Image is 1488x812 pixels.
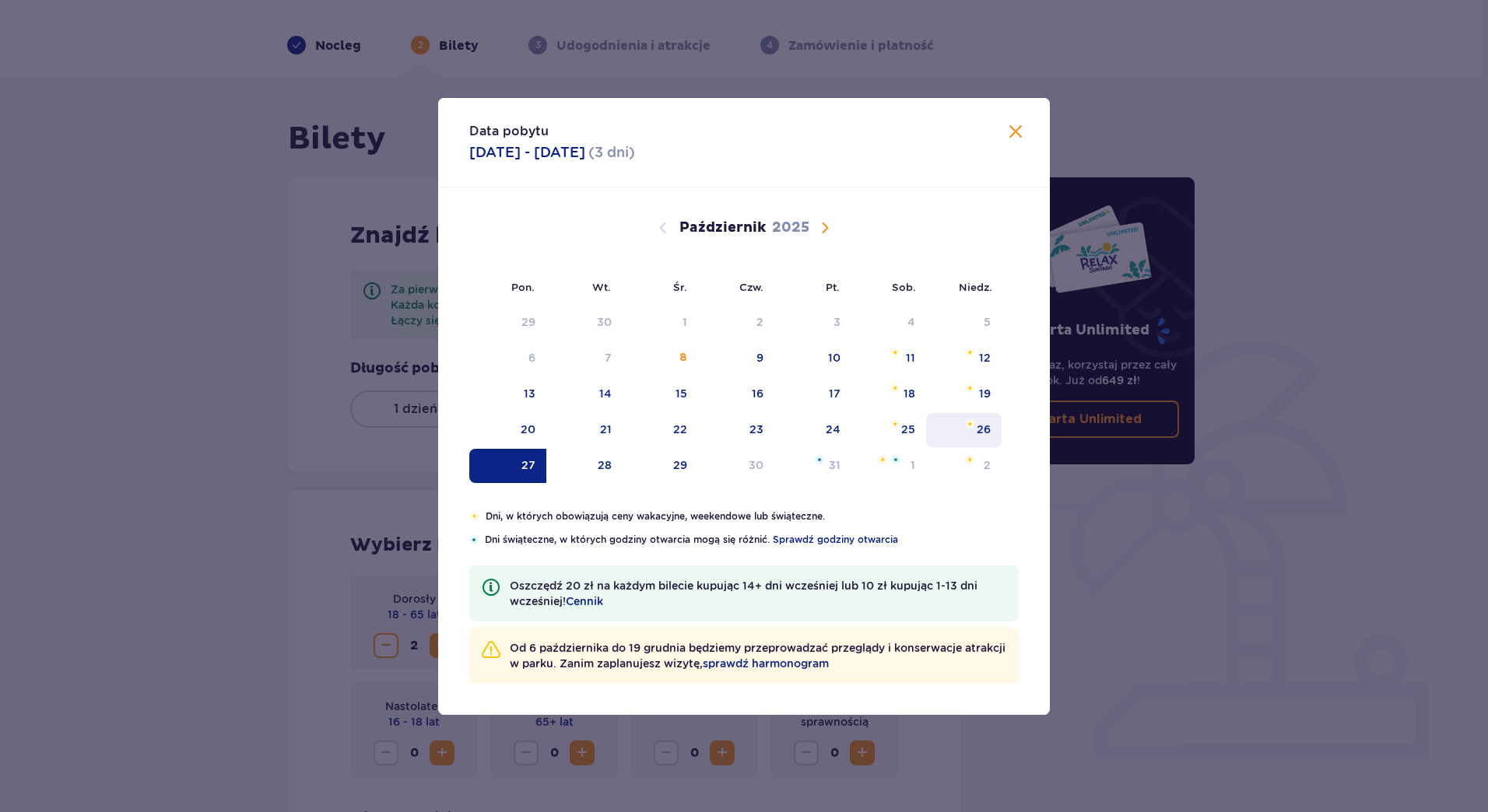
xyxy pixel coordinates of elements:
img: Pomarańczowa gwiazdka [965,348,975,357]
div: 6 [528,350,535,366]
a: Sprawdź godziny otwarcia [773,533,898,547]
div: 26 [977,422,991,437]
div: 9 [756,350,763,366]
small: Wt. [592,281,611,293]
img: Pomarańczowa gwiazdka [878,455,888,464]
small: Czw. [739,281,763,293]
img: Pomarańczowa gwiazdka [890,419,900,429]
td: Data zaznaczona. poniedziałek, 27 października 2025 [469,449,546,483]
div: 30 [597,314,612,330]
td: Data niedostępna. poniedziałek, 6 października 2025 [469,341,546,376]
small: Pon. [511,281,535,293]
p: Dni, w których obowiązują ceny wakacyjne, weekendowe lub świąteczne. [486,509,1019,523]
div: 12 [979,350,991,366]
small: Śr. [673,281,687,293]
p: Oszczędź 20 zł na każdym bilecie kupując 14+ dni wcześniej lub 10 zł kupując 1-13 dni wcześniej! [510,578,1006,609]
div: 30 [749,457,763,473]
p: ( 3 dni ) [588,143,635,162]
div: 1 [911,457,915,473]
div: 27 [521,457,535,473]
td: Data niedostępna. piątek, 31 października 2025 [774,449,851,483]
td: Data niedostępna. sobota, 4 października 2025 [851,306,927,340]
td: Data niedostępna. sobota, 1 listopada 2025 [851,449,927,483]
div: 13 [524,386,535,401]
img: Niebieska gwiazdka [815,455,824,464]
td: 29 [623,449,698,483]
p: Od 6 października do 19 grudnia będziemy przeprowadzać przeglądy i konserwacje atrakcji w parku. ... [510,640,1006,671]
a: sprawdź harmonogram [703,656,829,671]
div: 24 [826,422,841,437]
div: 31 [829,457,841,473]
img: Pomarańczowa gwiazdka [890,383,900,393]
td: Pomarańczowa gwiazdka18 [851,377,927,411]
p: 2025 [772,219,809,237]
p: Dni świąteczne, w których godziny otwarcia mogą się różnić. [485,533,1019,547]
td: Data niedostępna. wtorek, 7 października 2025 [546,341,623,376]
div: 20 [521,422,535,437]
td: 9 [698,341,775,376]
td: 28 [546,449,623,483]
img: Pomarańczowa gwiazdka [890,348,900,357]
td: Pomarańczowa gwiazdka26 [926,413,1002,447]
td: Data niedostępna. środa, 1 października 2025 [623,306,698,340]
td: 8 [623,341,698,376]
div: 8 [679,350,687,366]
a: Cennik [566,593,603,609]
td: 17 [774,377,851,411]
img: Niebieska gwiazdka [891,455,900,464]
td: 22 [623,413,698,447]
div: 23 [749,422,763,437]
div: 14 [599,386,612,401]
td: 14 [546,377,623,411]
td: Data niedostępna. poniedziałek, 29 września 2025 [469,306,546,340]
p: [DATE] - [DATE] [469,143,585,162]
div: 18 [904,386,915,401]
div: 5 [984,314,991,330]
img: Pomarańczowa gwiazdka [965,383,975,393]
img: Pomarańczowa gwiazdka [965,419,975,429]
td: Pomarańczowa gwiazdka19 [926,377,1002,411]
div: 1 [683,314,687,330]
small: Niedz. [959,281,992,293]
td: Data niedostępna. piątek, 3 października 2025 [774,306,851,340]
div: 4 [907,314,915,330]
div: 29 [521,314,535,330]
div: 25 [901,422,915,437]
div: 3 [833,314,841,330]
p: Data pobytu [469,123,549,140]
td: Data niedostępna. wtorek, 30 września 2025 [546,306,623,340]
img: Pomarańczowa gwiazdka [469,512,479,521]
div: 11 [906,350,915,366]
p: Październik [679,219,766,237]
td: 21 [546,413,623,447]
div: 16 [752,386,763,401]
div: 29 [673,457,687,473]
td: 24 [774,413,851,447]
div: 19 [979,386,991,401]
div: 21 [600,422,612,437]
div: 17 [829,386,841,401]
img: Niebieska gwiazdka [469,535,479,544]
div: 2 [756,314,763,330]
div: 28 [598,457,612,473]
div: 2 [984,457,991,473]
td: 13 [469,377,546,411]
small: Sob. [892,281,916,293]
button: Następny miesiąc [816,219,834,237]
td: Pomarańczowa gwiazdka12 [926,341,1002,376]
div: 10 [828,350,841,366]
td: 16 [698,377,775,411]
td: 23 [698,413,775,447]
td: Data niedostępna. czwartek, 2 października 2025 [698,306,775,340]
td: Pomarańczowa gwiazdka25 [851,413,927,447]
img: Pomarańczowa gwiazdka [965,455,975,464]
td: Data niedostępna. niedziela, 5 października 2025 [926,306,1002,340]
td: Data niedostępna. niedziela, 2 listopada 2025 [926,449,1002,483]
div: 7 [605,350,612,366]
div: 22 [673,422,687,437]
td: 20 [469,413,546,447]
button: Zamknij [1006,123,1025,142]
